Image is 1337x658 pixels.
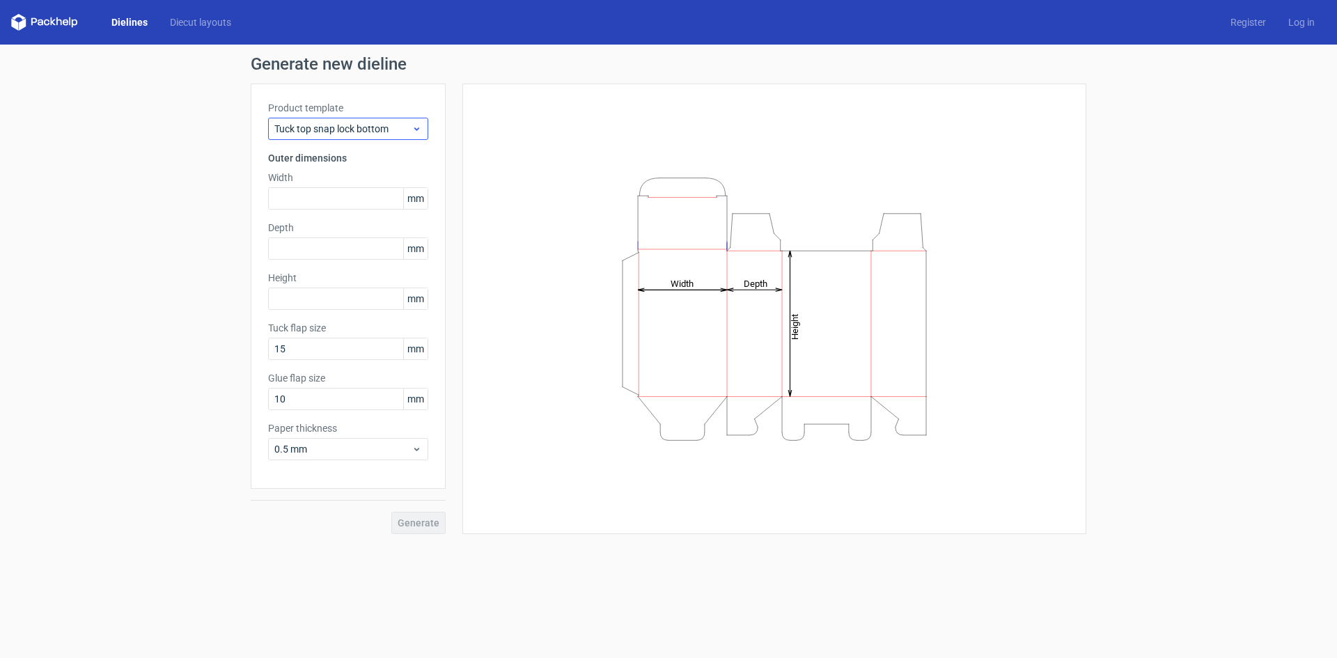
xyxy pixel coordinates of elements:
[268,371,428,385] label: Glue flap size
[268,421,428,435] label: Paper thickness
[100,15,159,29] a: Dielines
[268,321,428,335] label: Tuck flap size
[268,271,428,285] label: Height
[403,238,428,259] span: mm
[744,278,767,288] tspan: Depth
[268,221,428,235] label: Depth
[403,188,428,209] span: mm
[274,122,412,136] span: Tuck top snap lock bottom
[1277,15,1326,29] a: Log in
[403,389,428,409] span: mm
[671,278,694,288] tspan: Width
[1219,15,1277,29] a: Register
[159,15,242,29] a: Diecut layouts
[268,101,428,115] label: Product template
[268,151,428,165] h3: Outer dimensions
[274,442,412,456] span: 0.5 mm
[403,338,428,359] span: mm
[790,313,800,339] tspan: Height
[268,171,428,185] label: Width
[251,56,1086,72] h1: Generate new dieline
[403,288,428,309] span: mm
